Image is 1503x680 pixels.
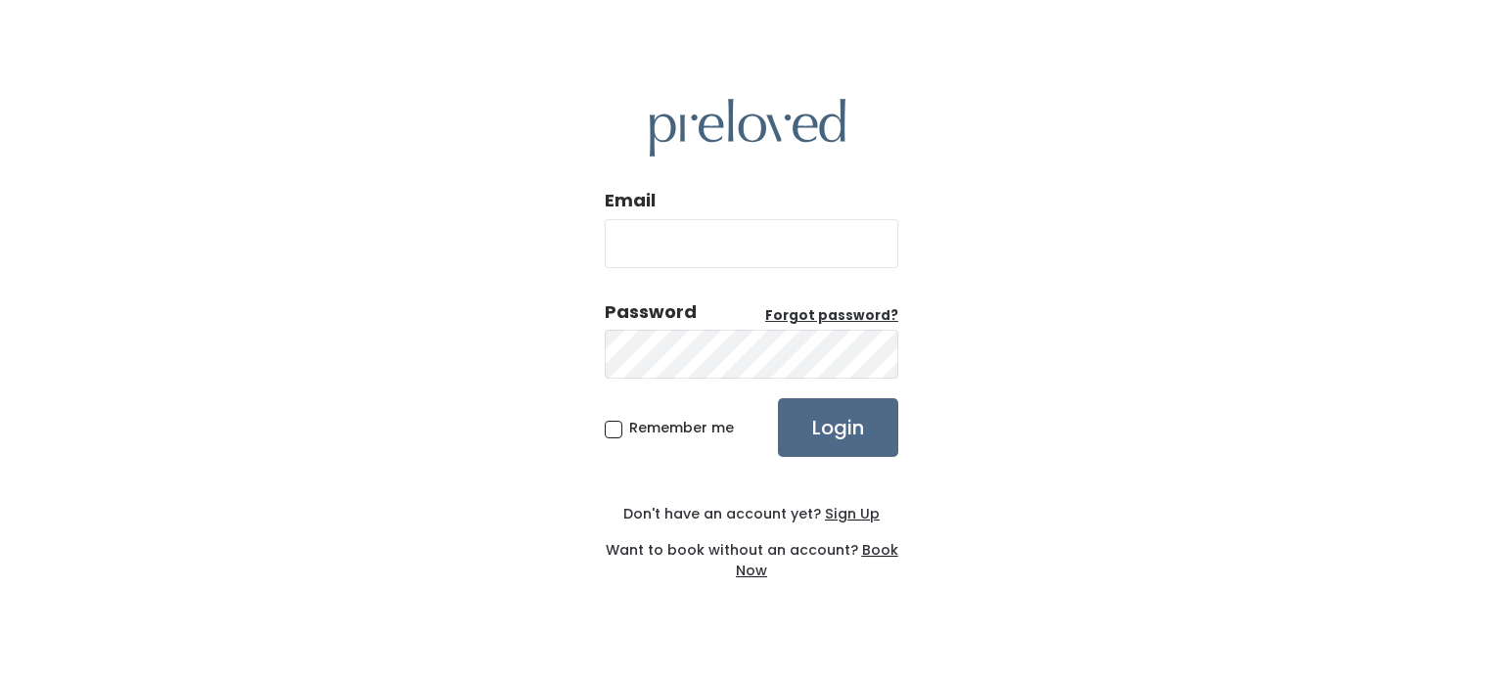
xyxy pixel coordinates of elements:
[778,398,898,457] input: Login
[765,306,898,326] a: Forgot password?
[605,299,697,325] div: Password
[629,418,734,437] span: Remember me
[821,504,880,523] a: Sign Up
[605,524,898,581] div: Want to book without an account?
[765,306,898,325] u: Forgot password?
[825,504,880,523] u: Sign Up
[605,188,656,213] label: Email
[736,540,898,580] a: Book Now
[650,99,845,157] img: preloved logo
[605,504,898,524] div: Don't have an account yet?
